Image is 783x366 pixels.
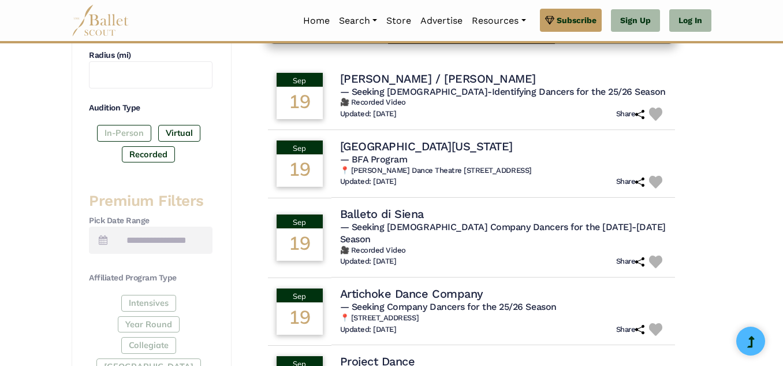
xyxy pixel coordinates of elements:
[616,257,645,267] h6: Share
[340,257,397,267] h6: Updated: [DATE]
[340,139,513,154] h4: [GEOGRAPHIC_DATA][US_STATE]
[277,141,323,154] div: Sep
[467,9,530,33] a: Resources
[340,86,666,97] span: — Seeking [DEMOGRAPHIC_DATA]-Identifying Dancers for the 25/26 Season
[545,14,554,27] img: gem.svg
[277,154,323,187] div: 19
[340,221,666,245] span: — Seeking [DEMOGRAPHIC_DATA] Company Dancers for the [DATE]-[DATE] Season
[340,325,397,335] h6: Updated: [DATE]
[277,215,323,228] div: Sep
[277,228,323,261] div: 19
[340,71,536,86] h4: [PERSON_NAME] / [PERSON_NAME]
[89,272,212,284] h4: Affiliated Program Type
[340,246,667,256] h6: 🎥 Recorded Video
[340,313,667,323] h6: 📍 [STREET_ADDRESS]
[616,177,645,187] h6: Share
[340,206,424,221] h4: Balleto di Siena
[277,73,323,87] div: Sep
[616,109,645,119] h6: Share
[340,166,667,176] h6: 📍 [PERSON_NAME] Dance Theatre [STREET_ADDRESS]
[340,301,557,312] span: — Seeking Company Dancers for the 25/26 Season
[97,125,151,141] label: In-Person
[158,125,200,141] label: Virtual
[616,325,645,335] h6: Share
[89,191,212,211] h3: Premium Filters
[299,9,334,33] a: Home
[340,109,397,119] h6: Updated: [DATE]
[416,9,467,33] a: Advertise
[277,302,323,335] div: 19
[382,9,416,33] a: Store
[122,146,175,162] label: Recorded
[557,14,596,27] span: Subscribe
[89,50,212,61] h4: Radius (mi)
[540,9,602,32] a: Subscribe
[89,102,212,114] h4: Audition Type
[340,98,667,108] h6: 🎥 Recorded Video
[669,9,711,32] a: Log In
[611,9,660,32] a: Sign Up
[277,289,323,302] div: Sep
[277,87,323,119] div: 19
[334,9,382,33] a: Search
[340,177,397,187] h6: Updated: [DATE]
[340,286,483,301] h4: Artichoke Dance Company
[89,215,212,227] h4: Pick Date Range
[340,154,408,165] span: — BFA Program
